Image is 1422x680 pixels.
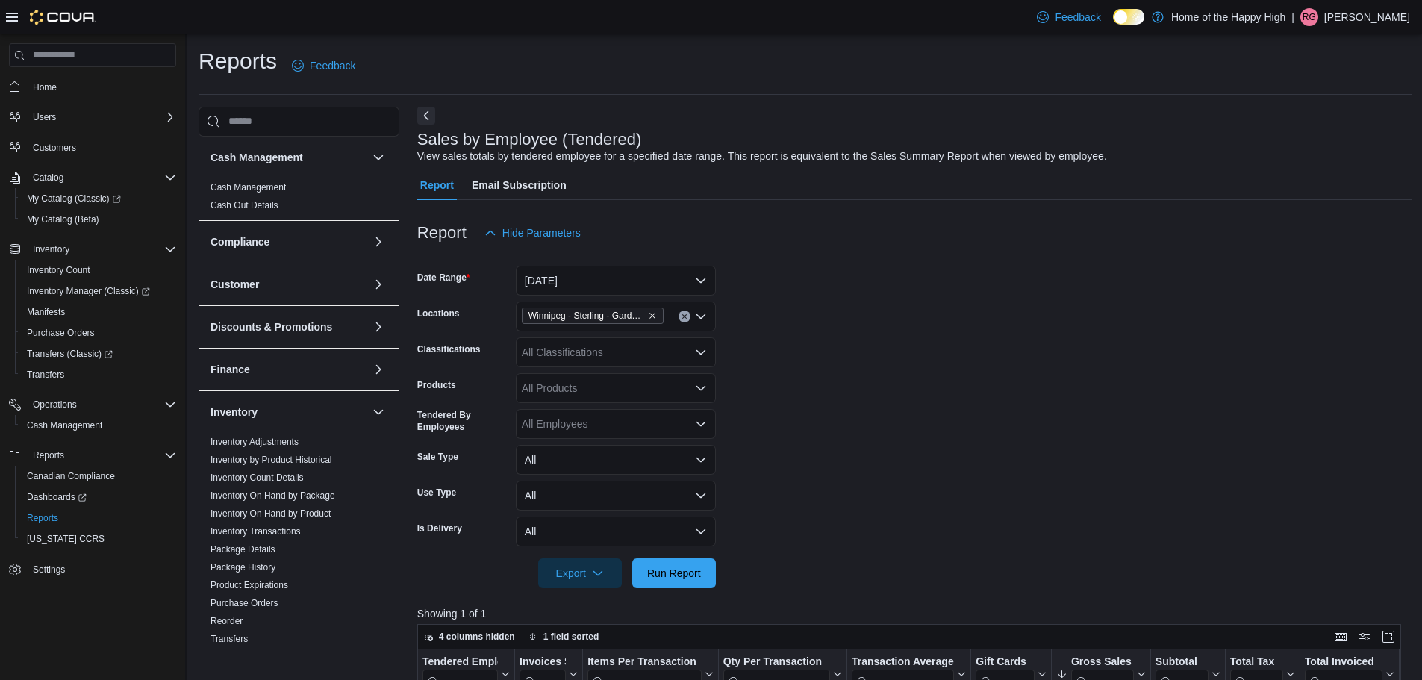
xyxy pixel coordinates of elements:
[3,137,182,158] button: Customers
[369,361,387,378] button: Finance
[632,558,716,588] button: Run Report
[27,240,176,258] span: Inventory
[723,655,830,669] div: Qty Per Transaction
[369,233,387,251] button: Compliance
[211,490,335,501] a: Inventory On Hand by Package
[523,628,605,646] button: 1 field sorted
[852,655,954,669] div: Transaction Average
[27,169,69,187] button: Catalog
[27,327,95,339] span: Purchase Orders
[21,324,101,342] a: Purchase Orders
[286,51,361,81] a: Feedback
[1356,628,1373,646] button: Display options
[21,467,121,485] a: Canadian Compliance
[3,445,182,466] button: Reports
[211,633,248,645] span: Transfers
[648,311,657,320] button: Remove Winnipeg - Sterling - Garden Variety from selection in this group
[695,382,707,394] button: Open list of options
[1156,655,1209,669] div: Subtotal
[211,199,278,211] span: Cash Out Details
[516,445,716,475] button: All
[21,261,96,279] a: Inventory Count
[21,417,108,434] a: Cash Management
[695,418,707,430] button: Open list of options
[520,655,566,669] div: Invoices Sold
[502,225,581,240] span: Hide Parameters
[417,379,456,391] label: Products
[21,488,93,506] a: Dashboards
[211,150,367,165] button: Cash Management
[15,415,182,436] button: Cash Management
[3,394,182,415] button: Operations
[33,449,64,461] span: Reports
[211,472,304,484] span: Inventory Count Details
[27,213,99,225] span: My Catalog (Beta)
[679,311,690,322] button: Clear input
[417,131,642,149] h3: Sales by Employee (Tendered)
[27,306,65,318] span: Manifests
[211,234,367,249] button: Compliance
[976,655,1035,669] div: Gift Cards
[21,366,70,384] a: Transfers
[27,446,176,464] span: Reports
[27,470,115,482] span: Canadian Compliance
[211,525,301,537] span: Inventory Transactions
[33,81,57,93] span: Home
[369,318,387,336] button: Discounts & Promotions
[33,172,63,184] span: Catalog
[1305,655,1382,669] div: Total Invoiced
[211,634,248,644] a: Transfers
[27,240,75,258] button: Inventory
[21,303,176,321] span: Manifests
[33,564,65,575] span: Settings
[417,107,435,125] button: Next
[211,561,275,573] span: Package History
[1055,10,1100,25] span: Feedback
[211,615,243,627] span: Reorder
[15,260,182,281] button: Inventory Count
[21,530,176,548] span: Washington CCRS
[1113,9,1144,25] input: Dark Mode
[27,419,102,431] span: Cash Management
[211,472,304,483] a: Inventory Count Details
[211,454,332,466] span: Inventory by Product Historical
[27,446,70,464] button: Reports
[21,210,105,228] a: My Catalog (Beta)
[211,580,288,590] a: Product Expirations
[211,490,335,502] span: Inventory On Hand by Package
[211,455,332,465] a: Inventory by Product Historical
[211,405,258,419] h3: Inventory
[27,396,83,414] button: Operations
[516,266,716,296] button: [DATE]
[1379,628,1397,646] button: Enter fullscreen
[199,433,399,654] div: Inventory
[369,275,387,293] button: Customer
[211,277,367,292] button: Customer
[15,322,182,343] button: Purchase Orders
[21,509,64,527] a: Reports
[27,169,176,187] span: Catalog
[310,58,355,73] span: Feedback
[27,560,176,578] span: Settings
[21,210,176,228] span: My Catalog (Beta)
[21,345,176,363] span: Transfers (Classic)
[1171,8,1285,26] p: Home of the Happy High
[21,509,176,527] span: Reports
[33,243,69,255] span: Inventory
[21,488,176,506] span: Dashboards
[15,188,182,209] a: My Catalog (Classic)
[211,277,259,292] h3: Customer
[417,149,1107,164] div: View sales totals by tendered employee for a specified date range. This report is equivalent to t...
[587,655,702,669] div: Items Per Transaction
[21,417,176,434] span: Cash Management
[27,78,176,96] span: Home
[543,631,599,643] span: 1 field sorted
[21,190,176,208] span: My Catalog (Classic)
[417,272,470,284] label: Date Range
[211,526,301,537] a: Inventory Transactions
[27,369,64,381] span: Transfers
[211,508,331,520] span: Inventory On Hand by Product
[1300,8,1318,26] div: Ryan Gibbons
[369,403,387,421] button: Inventory
[211,597,278,609] span: Purchase Orders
